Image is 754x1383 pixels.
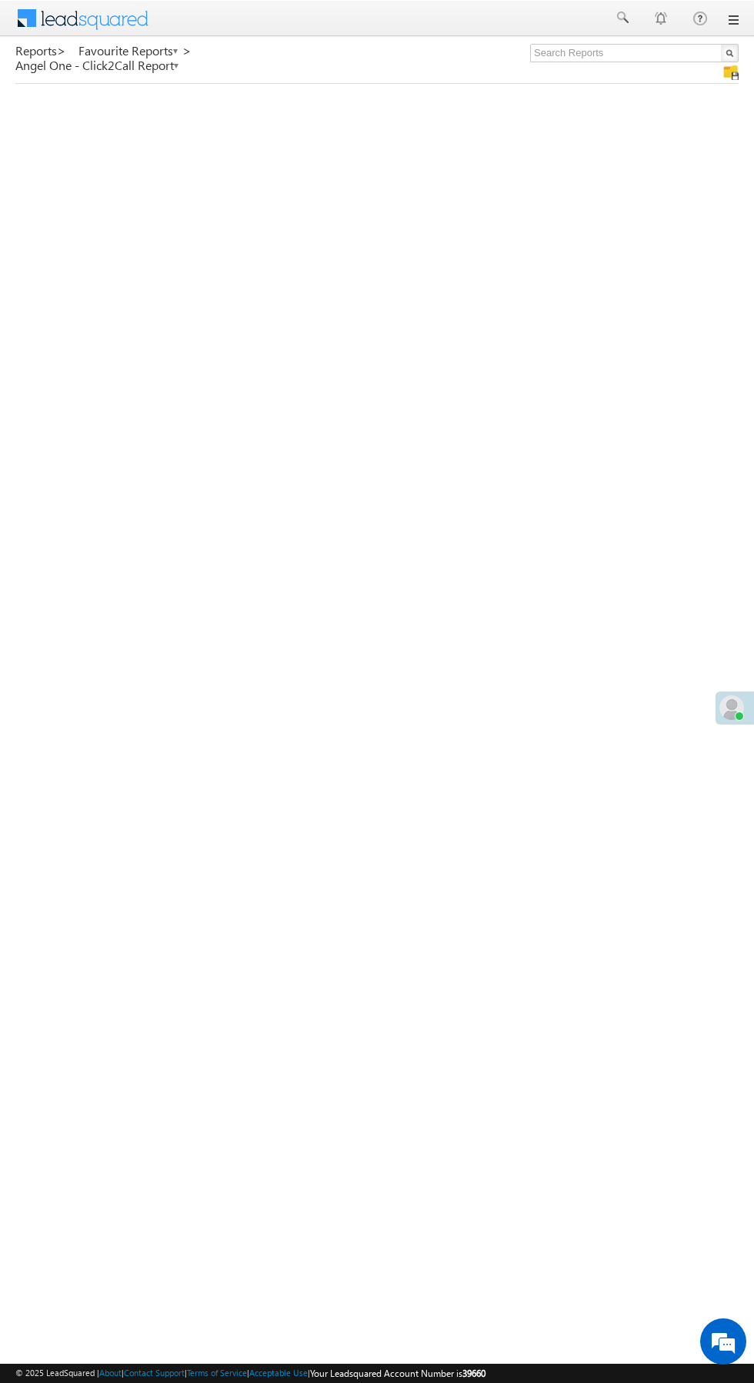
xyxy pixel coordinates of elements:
span: > [182,42,192,59]
a: Angel One - Click2Call Report [15,58,180,72]
a: About [99,1368,122,1378]
a: Acceptable Use [249,1368,308,1378]
span: > [57,42,66,59]
a: Reports> [15,44,66,58]
span: Your Leadsquared Account Number is [310,1368,485,1379]
span: © 2025 LeadSquared | | | | | [15,1366,485,1381]
img: Manage all your saved reports! [723,65,739,80]
span: 39660 [462,1368,485,1379]
a: Contact Support [124,1368,185,1378]
input: Search Reports [530,44,739,62]
a: Terms of Service [187,1368,247,1378]
a: Favourite Reports > [78,44,192,58]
